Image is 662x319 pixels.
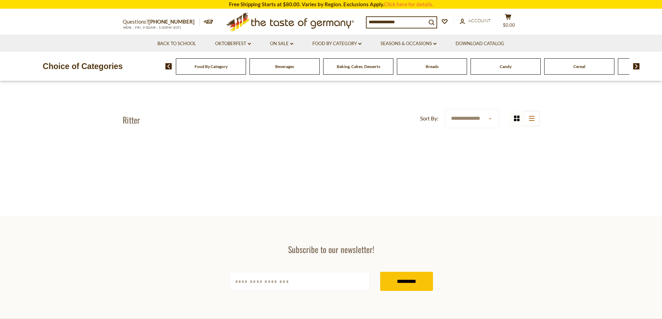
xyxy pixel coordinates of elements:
h1: Ritter [123,115,140,125]
span: MON - FRI, 9:00AM - 5:00PM (EST) [123,26,182,30]
a: Account [460,17,491,25]
a: Back to School [157,40,196,48]
a: Breads [426,64,439,69]
a: On Sale [270,40,293,48]
a: Beverages [275,64,294,69]
a: Seasons & Occasions [381,40,436,48]
a: [PHONE_NUMBER] [148,18,195,25]
a: Oktoberfest [215,40,251,48]
a: Food By Category [195,64,228,69]
button: $0.00 [498,14,519,31]
a: Baking, Cakes, Desserts [337,64,380,69]
a: Cereal [573,64,585,69]
label: Sort By: [420,114,439,123]
h3: Subscribe to our newsletter! [229,244,433,254]
a: Download Catalog [456,40,504,48]
span: $0.00 [503,22,515,28]
span: Account [468,18,491,23]
p: Questions? [123,17,200,26]
img: previous arrow [165,63,172,69]
a: Click here for details. [384,1,433,7]
a: Food By Category [312,40,361,48]
a: Candy [500,64,512,69]
img: next arrow [633,63,640,69]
